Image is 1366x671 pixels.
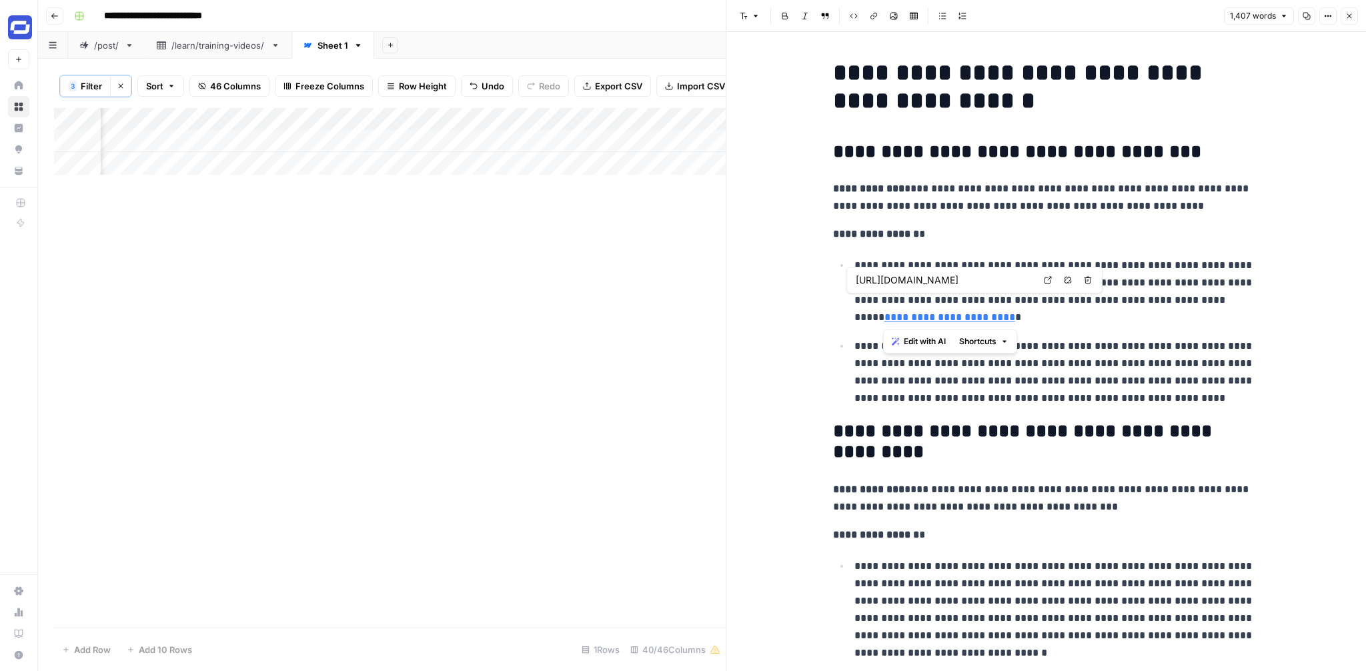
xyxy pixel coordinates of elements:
div: Sheet 1 [317,39,348,52]
button: Undo [461,75,513,97]
span: Import CSV [677,79,725,93]
span: Undo [482,79,504,93]
span: 3 [71,81,75,91]
button: Add Row [54,639,119,660]
button: Redo [518,75,569,97]
button: Edit with AI [886,333,951,350]
button: Workspace: Synthesia [8,11,29,44]
span: Shortcuts [959,335,996,348]
div: 40/46 Columns [625,639,726,660]
button: Shortcuts [954,333,1014,350]
span: Filter [81,79,102,93]
span: Redo [539,79,560,93]
a: /post/ [68,32,145,59]
button: Row Height [378,75,456,97]
a: Opportunities [8,139,29,160]
span: Sort [146,79,163,93]
button: Sort [137,75,184,97]
button: 46 Columns [189,75,269,97]
span: Export CSV [595,79,642,93]
a: Your Data [8,160,29,181]
span: Add 10 Rows [139,643,192,656]
a: Sheet 1 [291,32,374,59]
button: 3Filter [60,75,110,97]
button: Help + Support [8,644,29,666]
a: Usage [8,602,29,623]
a: /learn/training-videos/ [145,32,291,59]
div: /learn/training-videos/ [171,39,265,52]
button: 1,407 words [1224,7,1294,25]
span: Freeze Columns [295,79,364,93]
span: Add Row [74,643,111,656]
div: 3 [69,81,77,91]
a: Home [8,75,29,96]
img: Synthesia Logo [8,15,32,39]
button: Freeze Columns [275,75,373,97]
a: Settings [8,580,29,602]
a: Browse [8,96,29,117]
span: Edit with AI [904,335,946,348]
div: 1 Rows [576,639,625,660]
button: Export CSV [574,75,651,97]
a: Insights [8,117,29,139]
span: Row Height [399,79,447,93]
span: 46 Columns [210,79,261,93]
div: /post/ [94,39,119,52]
button: Add 10 Rows [119,639,200,660]
span: 1,407 words [1230,10,1276,22]
a: Learning Hub [8,623,29,644]
button: Import CSV [656,75,734,97]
